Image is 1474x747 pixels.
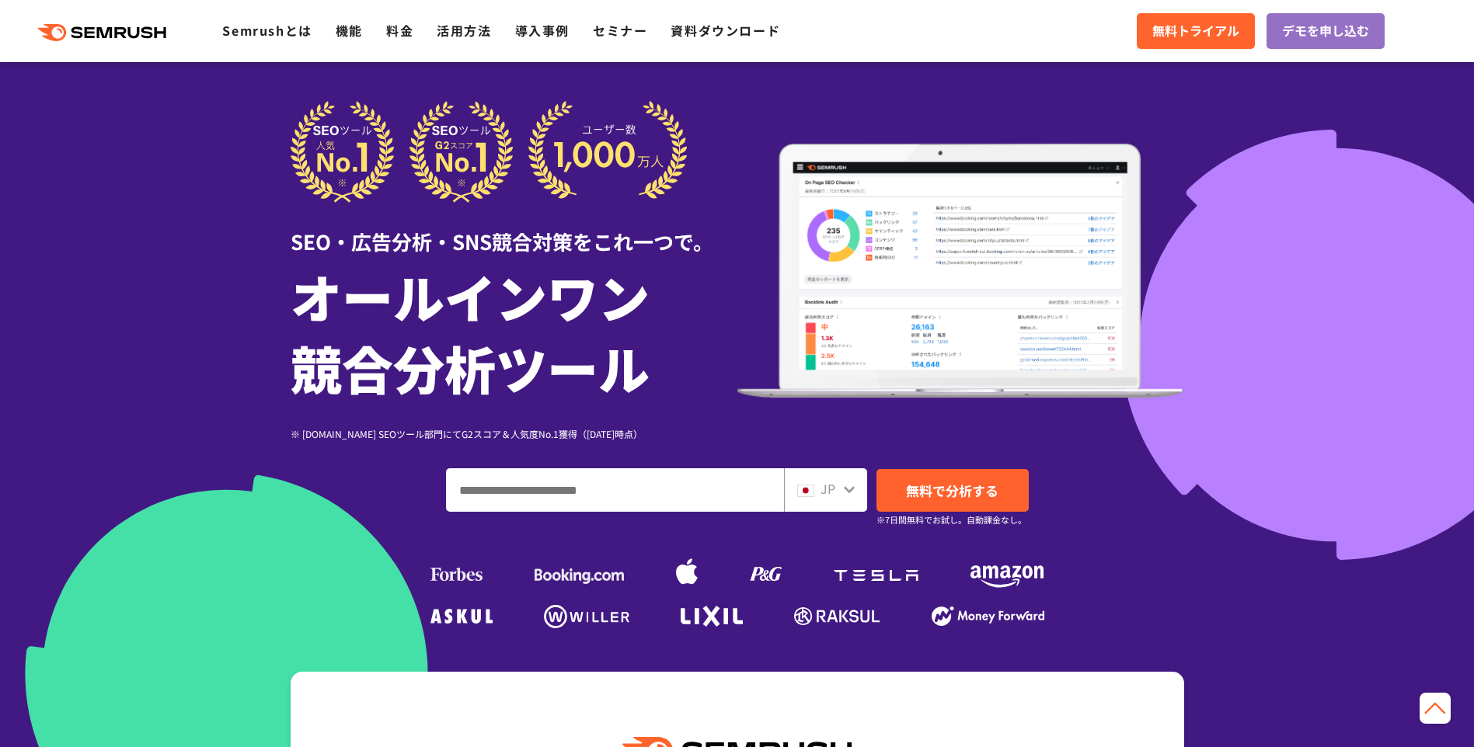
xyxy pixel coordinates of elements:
[876,512,1026,527] small: ※7日間無料でお試し。自動課金なし。
[876,469,1029,512] a: 無料で分析する
[291,260,737,403] h1: オールインワン 競合分析ツール
[336,21,363,40] a: 機能
[671,21,780,40] a: 資料ダウンロード
[821,479,835,498] span: JP
[1282,21,1369,41] span: デモを申し込む
[291,203,737,256] div: SEO・広告分析・SNS競合対策をこれ一つで。
[906,481,998,500] span: 無料で分析する
[515,21,570,40] a: 導入事例
[291,426,737,441] div: ※ [DOMAIN_NAME] SEOツール部門にてG2スコア＆人気度No.1獲得（[DATE]時点）
[437,21,491,40] a: 活用方法
[1267,13,1385,49] a: デモを申し込む
[447,469,783,511] input: ドメイン、キーワードまたはURLを入力してください
[1137,13,1255,49] a: 無料トライアル
[1152,21,1239,41] span: 無料トライアル
[386,21,413,40] a: 料金
[593,21,647,40] a: セミナー
[222,21,312,40] a: Semrushとは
